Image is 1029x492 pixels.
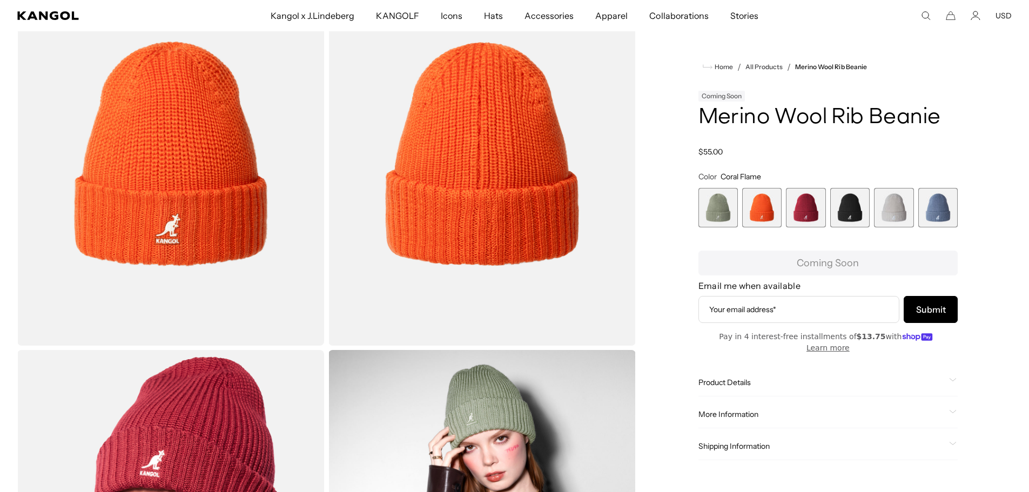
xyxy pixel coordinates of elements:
div: Coming Soon [698,91,745,102]
span: Home [712,63,733,71]
span: Coming Soon [797,256,859,271]
h4: Email me when available [698,280,958,292]
span: Coral Flame [721,172,761,181]
div: 1 of 6 [698,188,738,227]
li: / [733,60,741,73]
span: Shipping Information [698,441,945,451]
div: 2 of 6 [742,188,782,227]
label: Coral Flame [742,188,782,227]
li: / [783,60,791,73]
a: Account [971,11,980,21]
h1: Merino Wool Rib Beanie [698,106,958,130]
div: 5 of 6 [874,188,913,227]
label: Sage Green [698,188,738,227]
button: Subscribe [904,296,958,323]
label: Denim Blue [918,188,958,227]
span: $55.00 [698,147,723,157]
a: Merino Wool Rib Beanie [795,63,867,71]
span: Product Details [698,378,945,387]
a: Home [703,62,733,72]
label: Cranberry [786,188,825,227]
a: Kangol [17,11,179,20]
button: Cart [946,11,956,21]
a: All Products [745,63,783,71]
div: 6 of 6 [918,188,958,227]
div: 3 of 6 [786,188,825,227]
summary: Search here [921,11,931,21]
button: USD [996,11,1012,21]
span: Submit [916,303,946,316]
span: Color [698,172,717,181]
label: Black [830,188,870,227]
nav: breadcrumbs [698,60,958,73]
div: 4 of 6 [830,188,870,227]
span: More Information [698,409,945,419]
label: Moonstruck [874,188,913,227]
button: Coming Soon [698,251,958,275]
